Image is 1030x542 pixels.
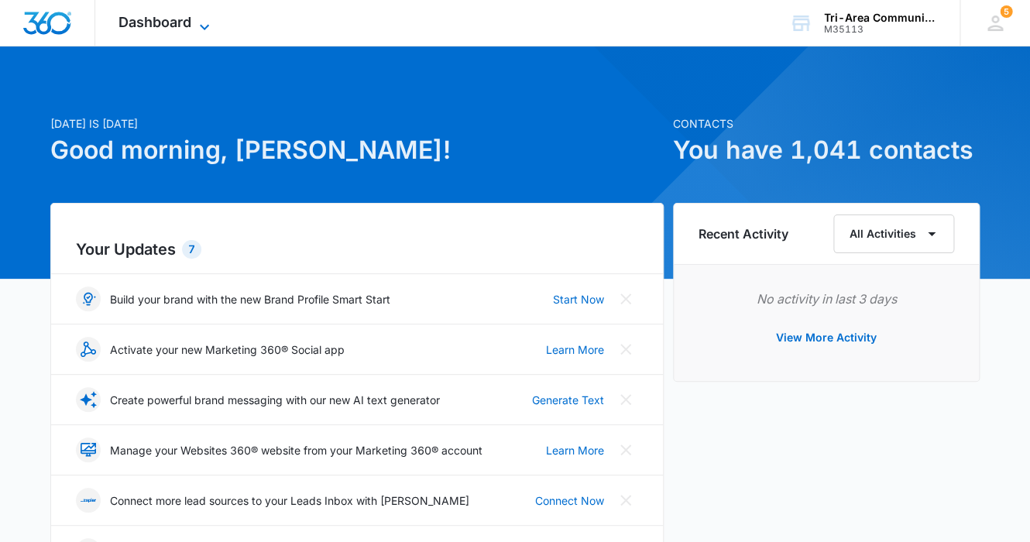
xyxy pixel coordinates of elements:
[699,225,788,243] h6: Recent Activity
[532,392,604,408] a: Generate Text
[535,492,604,509] a: Connect Now
[673,132,980,169] h1: You have 1,041 contacts
[546,341,604,358] a: Learn More
[824,12,937,24] div: account name
[50,132,664,169] h1: Good morning, [PERSON_NAME]!
[613,337,638,362] button: Close
[110,392,440,408] p: Create powerful brand messaging with our new AI text generator
[553,291,604,307] a: Start Now
[110,341,345,358] p: Activate your new Marketing 360® Social app
[824,24,937,35] div: account id
[76,238,638,261] h2: Your Updates
[613,387,638,412] button: Close
[110,442,482,458] p: Manage your Websites 360® website from your Marketing 360® account
[699,290,954,308] p: No activity in last 3 days
[1000,5,1012,18] div: notifications count
[110,291,390,307] p: Build your brand with the new Brand Profile Smart Start
[110,492,469,509] p: Connect more lead sources to your Leads Inbox with [PERSON_NAME]
[118,14,191,30] span: Dashboard
[546,442,604,458] a: Learn More
[613,488,638,513] button: Close
[673,115,980,132] p: Contacts
[50,115,664,132] p: [DATE] is [DATE]
[1000,5,1012,18] span: 5
[613,286,638,311] button: Close
[613,437,638,462] button: Close
[833,214,954,253] button: All Activities
[760,319,892,356] button: View More Activity
[182,240,201,259] div: 7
